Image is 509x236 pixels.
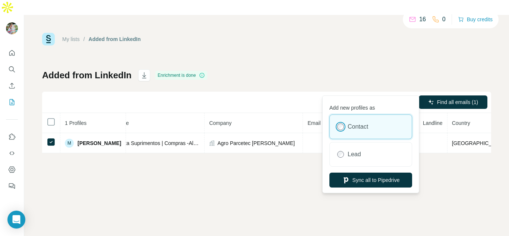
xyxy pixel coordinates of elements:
[65,120,86,126] span: 1 Profiles
[6,79,18,92] button: Enrich CSV
[217,139,295,147] span: Agro Parcetec [PERSON_NAME]
[6,46,18,60] button: Quick start
[442,15,446,24] p: 0
[7,211,25,229] div: Open Intercom Messenger
[437,98,478,106] span: Find all emails (1)
[155,71,207,80] div: Enrichment is done
[42,33,55,45] img: Surfe Logo
[6,163,18,176] button: Dashboard
[452,140,506,146] span: [GEOGRAPHIC_DATA]
[329,173,412,188] button: Sync all to Pipedrive
[423,120,443,126] span: Landline
[348,122,368,131] label: Contact
[329,101,412,111] p: Add new profiles as
[419,15,426,24] p: 16
[6,95,18,109] button: My lists
[62,36,80,42] a: My lists
[83,35,85,43] li: /
[6,147,18,160] button: Use Surfe API
[419,95,487,109] button: Find all emails (1)
[111,120,129,126] span: Job title
[89,35,141,43] div: Added from LinkedIn
[42,69,132,81] h1: Added from LinkedIn
[6,22,18,34] img: Avatar
[111,140,219,146] span: Analista Suprimentos | Compras -Almoxarifado
[65,139,74,148] div: M
[6,63,18,76] button: Search
[6,130,18,144] button: Use Surfe on LinkedIn
[458,14,493,25] button: Buy credits
[209,120,231,126] span: Company
[78,139,121,147] span: [PERSON_NAME]
[348,150,361,159] label: Lead
[307,120,320,126] span: Email
[452,120,470,126] span: Country
[6,179,18,193] button: Feedback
